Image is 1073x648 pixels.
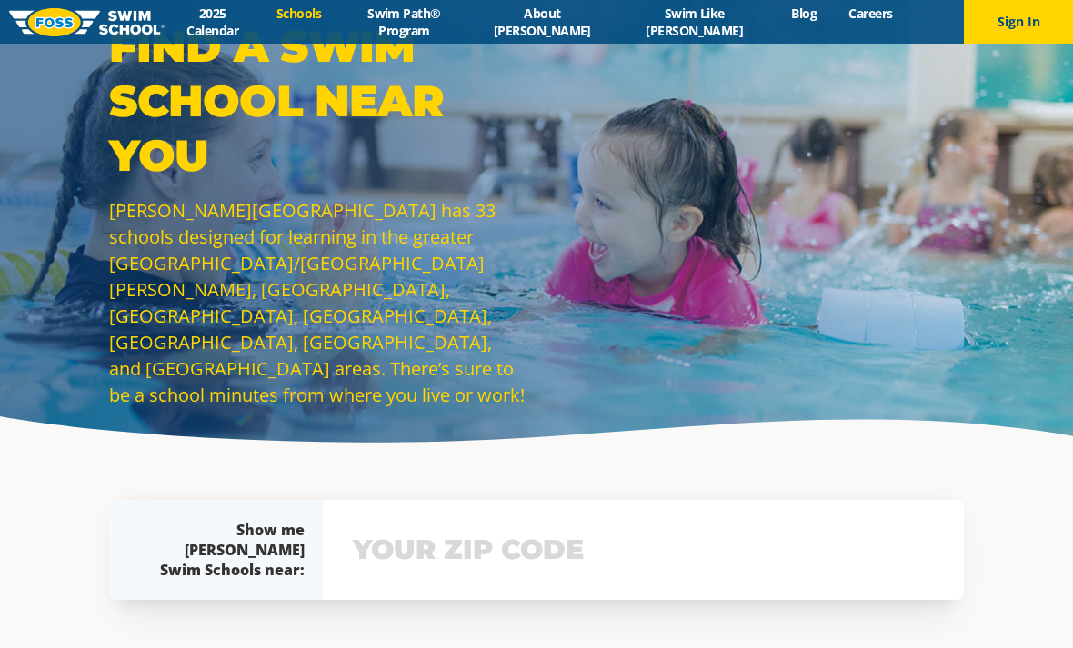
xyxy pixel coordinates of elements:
a: Blog [776,5,833,22]
a: Swim Path® Program [337,5,472,39]
p: Find a Swim School Near You [109,19,527,183]
a: Careers [833,5,908,22]
a: Schools [260,5,336,22]
a: About [PERSON_NAME] [471,5,613,39]
a: Swim Like [PERSON_NAME] [614,5,776,39]
img: FOSS Swim School Logo [9,8,165,36]
div: Show me [PERSON_NAME] Swim Schools near: [145,520,305,580]
p: [PERSON_NAME][GEOGRAPHIC_DATA] has 33 schools designed for learning in the greater [GEOGRAPHIC_DA... [109,197,527,408]
input: YOUR ZIP CODE [348,523,938,576]
a: 2025 Calendar [165,5,260,39]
